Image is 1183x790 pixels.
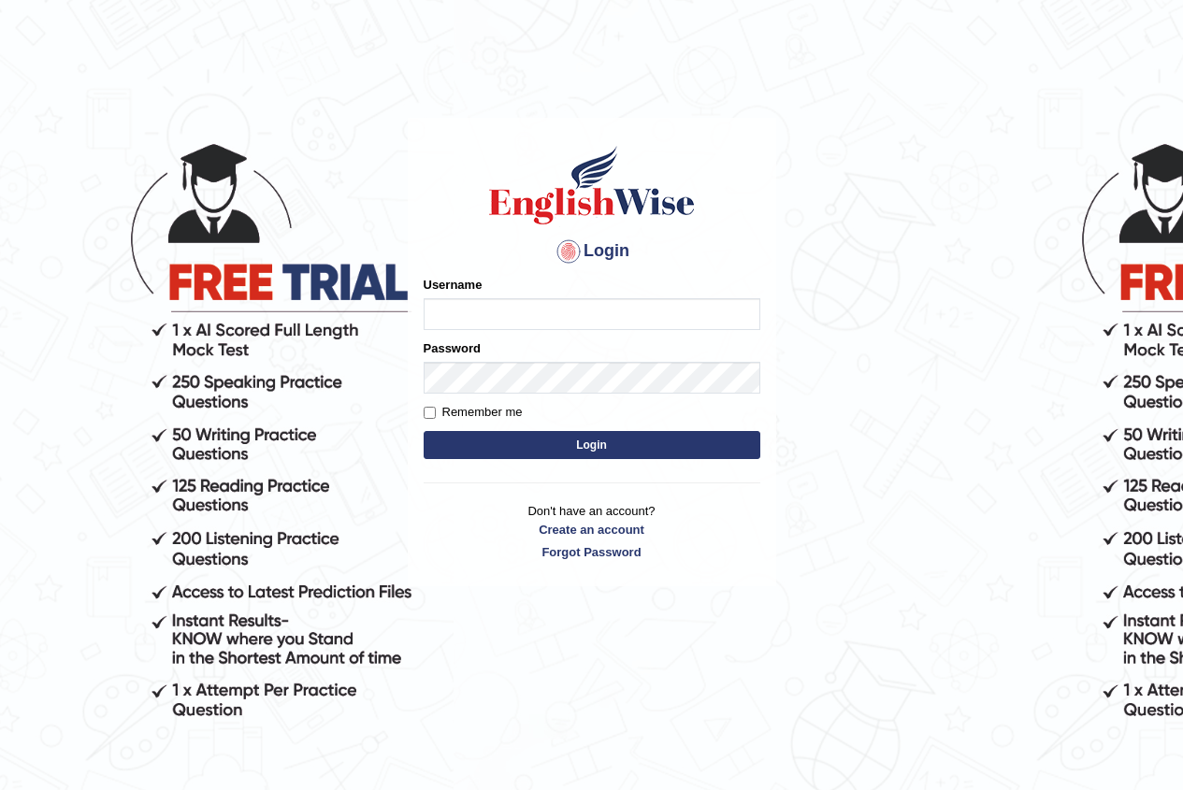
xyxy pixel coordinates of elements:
h4: Login [424,237,760,266]
label: Username [424,276,483,294]
a: Forgot Password [424,543,760,561]
button: Login [424,431,760,459]
input: Remember me [424,407,436,419]
label: Remember me [424,403,523,422]
a: Create an account [424,521,760,539]
p: Don't have an account? [424,502,760,560]
img: Logo of English Wise sign in for intelligent practice with AI [485,143,699,227]
label: Password [424,339,481,357]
